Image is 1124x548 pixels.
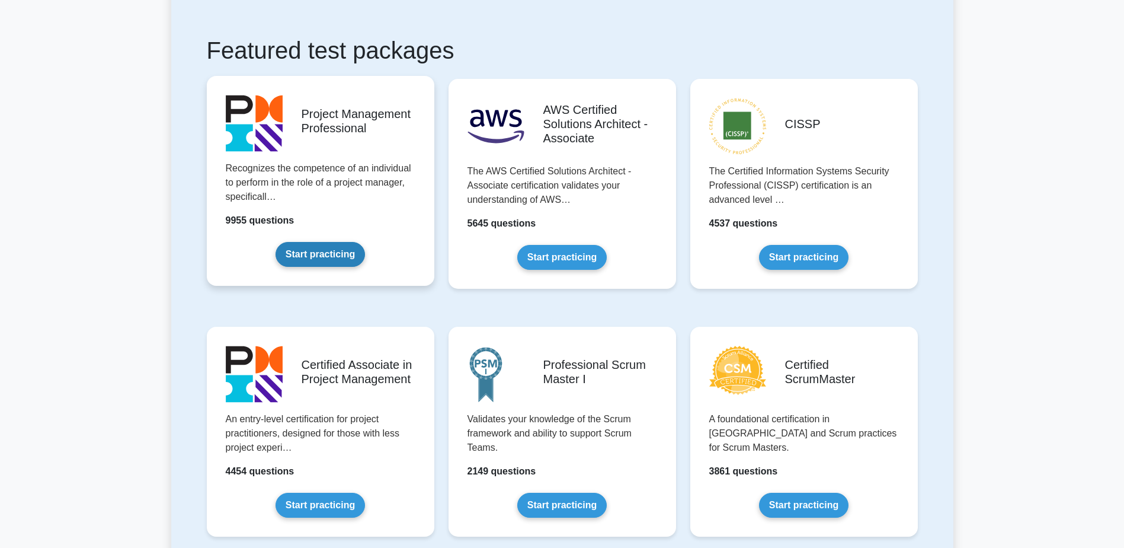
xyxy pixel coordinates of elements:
[517,493,607,518] a: Start practicing
[207,36,918,65] h1: Featured test packages
[276,493,365,518] a: Start practicing
[759,493,848,518] a: Start practicing
[276,242,365,267] a: Start practicing
[517,245,607,270] a: Start practicing
[759,245,848,270] a: Start practicing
